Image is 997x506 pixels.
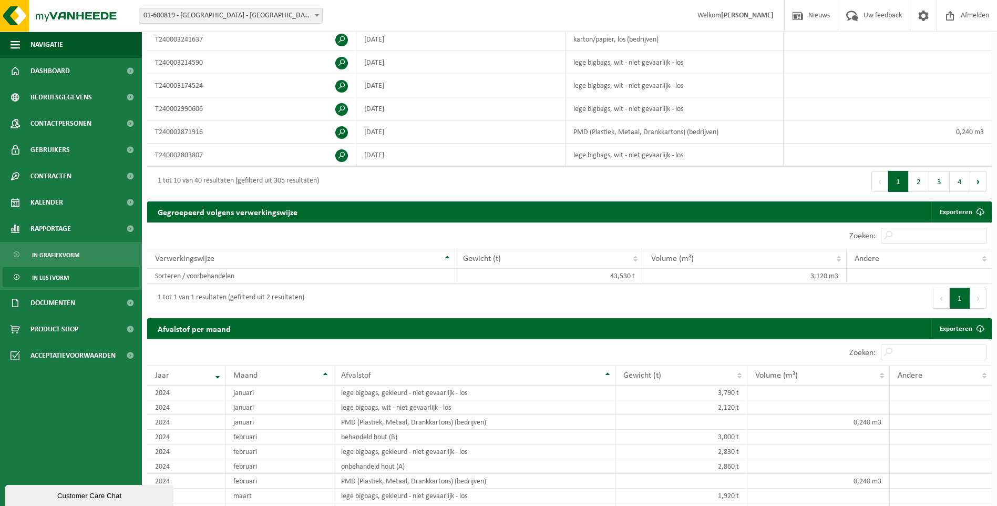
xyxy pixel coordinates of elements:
label: Zoeken: [849,349,876,357]
span: Contactpersonen [30,110,91,137]
span: Contracten [30,163,71,189]
span: Acceptatievoorwaarden [30,342,116,369]
span: Verwerkingswijze [155,255,214,263]
button: Previous [933,288,950,309]
td: januari [225,386,333,400]
td: T240003214590 [147,51,356,74]
td: PMD (Plastiek, Metaal, Drankkartons) (bedrijven) [333,415,615,430]
td: T240002990606 [147,97,356,120]
span: Afvalstof [341,371,371,380]
td: [DATE] [356,51,566,74]
td: 2024 [147,459,225,474]
td: 1,920 t [615,489,747,503]
span: Navigatie [30,32,63,58]
span: In lijstvorm [32,268,69,288]
a: Exporteren [931,318,991,339]
td: 43,530 t [455,269,643,284]
td: 2024 [147,444,225,459]
iframe: chat widget [5,483,176,506]
a: In lijstvorm [3,267,139,287]
td: [DATE] [356,97,566,120]
td: PMD (Plastiek, Metaal, Drankkartons) (bedrijven) [333,474,615,489]
a: In grafiekvorm [3,245,139,265]
td: lege bigbags, wit - niet gevaarlijk - los [566,144,784,167]
td: lege bigbags, gekleurd - niet gevaarlijk - los [333,489,615,503]
td: lege bigbags, wit - niet gevaarlijk - los [566,51,784,74]
td: februari [225,474,333,489]
button: 3 [929,171,950,192]
td: [DATE] [356,144,566,167]
span: Volume (m³) [755,371,798,380]
td: behandeld hout (B) [333,430,615,444]
td: 0,240 m3 [784,120,992,144]
span: Gewicht (t) [463,255,501,263]
span: Bedrijfsgegevens [30,84,92,110]
strong: [PERSON_NAME] [721,12,774,19]
td: T240002871916 [147,120,356,144]
span: Product Shop [30,316,78,342]
span: Gebruikers [30,137,70,163]
span: Maand [233,371,258,380]
a: Exporteren [931,201,991,222]
button: 1 [950,288,970,309]
button: Next [970,171,986,192]
td: lege bigbags, wit - niet gevaarlijk - los [333,400,615,415]
td: T240002803807 [147,144,356,167]
h2: Gegroepeerd volgens verwerkingswijze [147,201,308,222]
span: 01-600819 - CORRAL NV - ANTWERPEN [139,8,323,24]
td: 0,240 m3 [747,415,890,430]
td: 0,240 m3 [747,474,890,489]
td: januari [225,415,333,430]
td: lege bigbags, wit - niet gevaarlijk - los [566,97,784,120]
td: 2024 [147,474,225,489]
td: 2024 [147,400,225,415]
td: maart [225,489,333,503]
span: Gewicht (t) [623,371,661,380]
span: Andere [898,371,922,380]
button: 2 [909,171,929,192]
span: Jaar [155,371,169,380]
span: In grafiekvorm [32,245,79,265]
button: Previous [871,171,888,192]
td: onbehandeld hout (A) [333,459,615,474]
td: februari [225,444,333,459]
td: januari [225,400,333,415]
td: 2,830 t [615,444,747,459]
td: PMD (Plastiek, Metaal, Drankkartons) (bedrijven) [566,120,784,144]
td: 3,000 t [615,430,747,444]
span: 01-600819 - CORRAL NV - ANTWERPEN [139,8,322,23]
td: 3,790 t [615,386,747,400]
button: 1 [888,171,909,192]
td: 2024 [147,415,225,430]
td: februari [225,459,333,474]
td: februari [225,430,333,444]
h2: Afvalstof per maand [147,318,241,339]
td: 2024 [147,489,225,503]
td: 2024 [147,386,225,400]
div: 1 tot 10 van 40 resultaten (gefilterd uit 305 resultaten) [152,172,319,191]
span: Andere [855,255,879,263]
td: lege bigbags, gekleurd - niet gevaarlijk - los [333,444,615,459]
td: 2,120 t [615,400,747,415]
td: 2,860 t [615,459,747,474]
span: Volume (m³) [651,255,694,263]
div: 1 tot 1 van 1 resultaten (gefilterd uit 2 resultaten) [152,289,304,308]
span: Rapportage [30,216,71,242]
label: Zoeken: [849,232,876,240]
td: lege bigbags, wit - niet gevaarlijk - los [566,74,784,97]
button: 4 [950,171,970,192]
td: karton/papier, los (bedrijven) [566,28,784,51]
td: [DATE] [356,120,566,144]
span: Documenten [30,290,75,316]
button: Next [970,288,986,309]
td: 2024 [147,430,225,444]
td: T240003174524 [147,74,356,97]
td: Sorteren / voorbehandelen [147,269,455,284]
td: T240003241637 [147,28,356,51]
td: [DATE] [356,74,566,97]
td: [DATE] [356,28,566,51]
span: Kalender [30,189,63,216]
td: lege bigbags, gekleurd - niet gevaarlijk - los [333,386,615,400]
span: Dashboard [30,58,70,84]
